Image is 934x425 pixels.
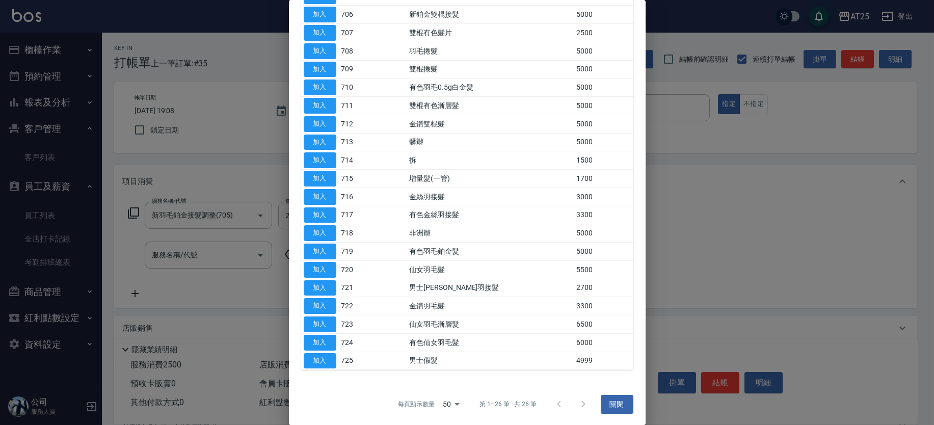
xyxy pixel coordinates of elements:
[339,188,373,206] td: 716
[407,206,574,224] td: 有色金絲羽接髮
[407,243,574,261] td: 有色羽毛鉑金髮
[304,25,336,41] button: 加入
[304,152,336,168] button: 加入
[574,151,633,170] td: 1500
[339,260,373,279] td: 720
[574,115,633,133] td: 5000
[574,297,633,315] td: 3300
[339,60,373,78] td: 709
[339,279,373,297] td: 721
[339,115,373,133] td: 712
[407,78,574,97] td: 有色羽毛0.5g白金髮
[304,189,336,205] button: 加入
[574,243,633,261] td: 5000
[407,60,574,78] td: 雙棍捲髮
[407,352,574,370] td: 男士假髮
[339,97,373,115] td: 711
[407,170,574,188] td: 增量髮(一管)
[339,224,373,243] td: 718
[407,115,574,133] td: 金鑽雙棍髮
[574,24,633,42] td: 2500
[339,24,373,42] td: 707
[398,400,435,409] p: 每頁顯示數量
[479,400,536,409] p: 第 1–26 筆 共 26 筆
[339,133,373,151] td: 713
[304,225,336,241] button: 加入
[574,60,633,78] td: 5000
[407,151,574,170] td: 拆
[304,262,336,278] button: 加入
[407,97,574,115] td: 雙棍有色漸層髮
[574,42,633,60] td: 5000
[304,79,336,95] button: 加入
[574,315,633,334] td: 6500
[574,188,633,206] td: 3000
[407,315,574,334] td: 仙女羽毛漸層髮
[304,171,336,187] button: 加入
[304,244,336,259] button: 加入
[339,206,373,224] td: 717
[407,333,574,352] td: 有色仙女羽毛髮
[304,280,336,296] button: 加入
[574,224,633,243] td: 5000
[407,188,574,206] td: 金絲羽接髮
[574,170,633,188] td: 1700
[574,206,633,224] td: 3300
[339,333,373,352] td: 724
[574,6,633,24] td: 5000
[407,24,574,42] td: 雙棍有色髮片
[339,315,373,334] td: 723
[304,43,336,59] button: 加入
[304,7,336,22] button: 加入
[407,133,574,151] td: 髒辮
[574,352,633,370] td: 4999
[304,316,336,332] button: 加入
[339,151,373,170] td: 714
[574,78,633,97] td: 5000
[407,6,574,24] td: 新鉑金雙棍接髮
[339,170,373,188] td: 715
[407,260,574,279] td: 仙女羽毛髮
[339,42,373,60] td: 708
[304,135,336,150] button: 加入
[407,297,574,315] td: 金鑽羽毛髮
[407,42,574,60] td: 羽毛捲髮
[304,335,336,351] button: 加入
[304,353,336,369] button: 加入
[339,352,373,370] td: 725
[601,395,633,414] button: 關閉
[574,279,633,297] td: 2700
[304,207,336,223] button: 加入
[304,298,336,314] button: 加入
[339,6,373,24] td: 706
[574,133,633,151] td: 5000
[439,390,463,418] div: 50
[574,260,633,279] td: 5500
[339,78,373,97] td: 710
[574,97,633,115] td: 5000
[339,297,373,315] td: 722
[304,98,336,114] button: 加入
[407,279,574,297] td: 男士[PERSON_NAME]羽接髮
[304,62,336,77] button: 加入
[574,333,633,352] td: 6000
[407,224,574,243] td: 非洲辮
[339,243,373,261] td: 719
[304,116,336,132] button: 加入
